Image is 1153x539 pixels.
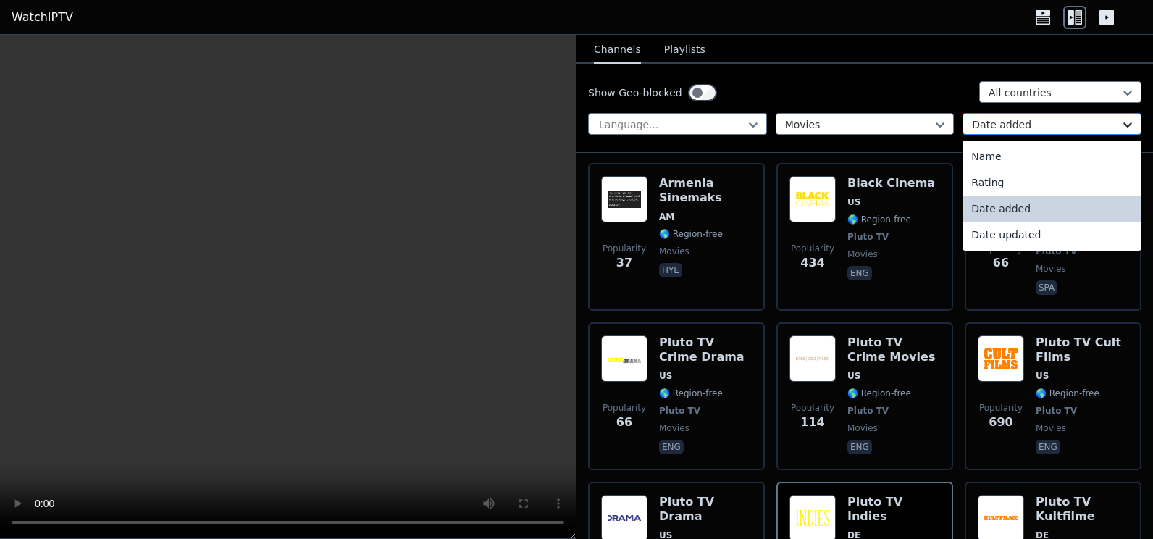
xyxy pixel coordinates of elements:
[659,388,723,399] span: 🌎 Region-free
[789,335,836,382] img: Pluto TV Crime Movies
[800,254,824,272] span: 434
[659,263,682,277] p: hye
[963,196,1141,222] div: Date added
[659,440,684,454] p: eng
[847,231,889,243] span: Pluto TV
[993,254,1009,272] span: 66
[1036,440,1060,454] p: eng
[659,211,674,222] span: AM
[616,254,632,272] span: 37
[847,440,872,454] p: eng
[659,370,672,382] span: US
[601,335,647,382] img: Pluto TV Crime Drama
[791,243,834,254] span: Popularity
[1036,335,1128,364] h6: Pluto TV Cult Films
[659,176,752,205] h6: Armenia Sinemaks
[12,9,73,26] a: WatchIPTV
[847,176,935,191] h6: Black Cinema
[847,388,911,399] span: 🌎 Region-free
[847,248,878,260] span: movies
[847,422,878,434] span: movies
[659,405,700,417] span: Pluto TV
[847,405,889,417] span: Pluto TV
[659,422,689,434] span: movies
[800,414,824,431] span: 114
[616,414,632,431] span: 66
[847,266,872,280] p: eng
[659,228,723,240] span: 🌎 Region-free
[601,176,647,222] img: Armenia Sinemaks
[664,36,705,64] button: Playlists
[1036,495,1128,524] h6: Pluto TV Kultfilme
[963,143,1141,170] div: Name
[659,495,752,524] h6: Pluto TV Drama
[847,214,911,225] span: 🌎 Region-free
[847,335,940,364] h6: Pluto TV Crime Movies
[979,402,1023,414] span: Popularity
[963,170,1141,196] div: Rating
[1036,405,1077,417] span: Pluto TV
[847,495,940,524] h6: Pluto TV Indies
[1036,280,1057,295] p: spa
[659,246,689,257] span: movies
[978,335,1024,382] img: Pluto TV Cult Films
[847,370,860,382] span: US
[588,85,682,100] label: Show Geo-blocked
[659,335,752,364] h6: Pluto TV Crime Drama
[594,36,641,64] button: Channels
[963,222,1141,248] div: Date updated
[1036,422,1066,434] span: movies
[1036,370,1049,382] span: US
[1036,388,1099,399] span: 🌎 Region-free
[1036,246,1077,257] span: Pluto TV
[603,402,646,414] span: Popularity
[847,196,860,208] span: US
[791,402,834,414] span: Popularity
[603,243,646,254] span: Popularity
[989,414,1012,431] span: 690
[1036,263,1066,275] span: movies
[789,176,836,222] img: Black Cinema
